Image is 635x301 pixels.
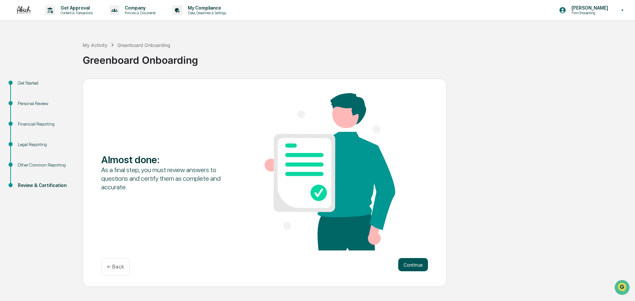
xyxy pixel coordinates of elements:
[101,166,232,191] div: As a final step, you must review answers to questions and certify them as complete and accurate.
[183,11,230,15] p: Data, Deadlines & Settings
[18,80,72,87] div: Get Started
[45,81,85,93] a: 🗄️Attestations
[66,112,80,117] span: Pylon
[614,279,632,297] iframe: Open customer support
[55,5,96,11] p: Get Approval
[107,264,124,270] p: ← Back
[7,96,12,102] div: 🔎
[117,42,170,48] div: Greenboard Onboarding
[398,258,428,271] button: Continue
[119,11,159,15] p: Policies & Documents
[55,83,82,90] span: Attestations
[566,5,612,11] p: [PERSON_NAME]
[112,53,120,60] button: Start new chat
[55,11,96,15] p: Content & Transactions
[83,42,107,48] div: My Activity
[18,100,72,107] div: Personal Review
[47,112,80,117] a: Powered byPylon
[13,83,43,90] span: Preclearance
[7,14,120,24] p: How can we help?
[7,51,19,62] img: 1746055101610-c473b297-6a78-478c-a979-82029cc54cd1
[566,11,612,15] p: Firm Onboarding
[18,162,72,169] div: Other Common Reporting
[16,6,32,15] img: logo
[22,51,108,57] div: Start new chat
[265,93,395,250] img: Almost done
[119,5,159,11] p: Company
[22,57,84,62] div: We're available if you need us!
[83,49,632,66] div: Greenboard Onboarding
[13,96,42,102] span: Data Lookup
[18,182,72,189] div: Review & Certification
[101,154,232,166] div: Almost done :
[4,81,45,93] a: 🖐️Preclearance
[4,93,44,105] a: 🔎Data Lookup
[48,84,53,89] div: 🗄️
[183,5,230,11] p: My Compliance
[18,141,72,148] div: Legal Reporting
[7,84,12,89] div: 🖐️
[18,121,72,128] div: Financial Reporting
